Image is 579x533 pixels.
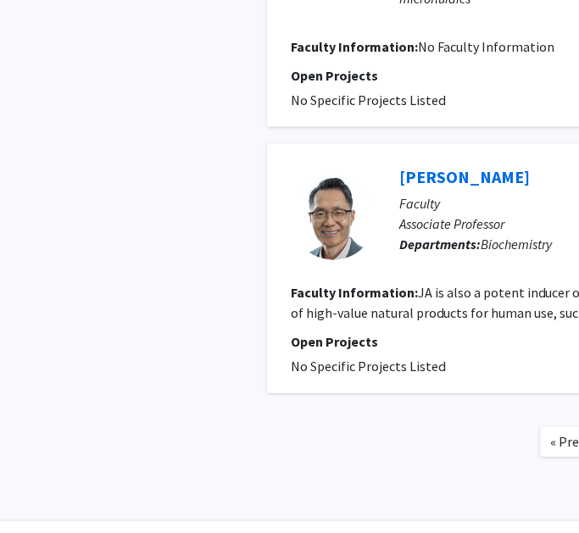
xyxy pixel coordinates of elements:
[13,457,72,520] iframe: Chat
[481,236,552,253] span: Biochemistry
[291,358,445,375] span: No Specific Projects Listed
[418,38,554,55] span: No Faculty Information
[399,166,530,187] a: [PERSON_NAME]
[291,284,418,301] b: Faculty Information:
[291,92,445,108] span: No Specific Projects Listed
[399,236,481,253] b: Departments:
[291,38,418,55] b: Faculty Information:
